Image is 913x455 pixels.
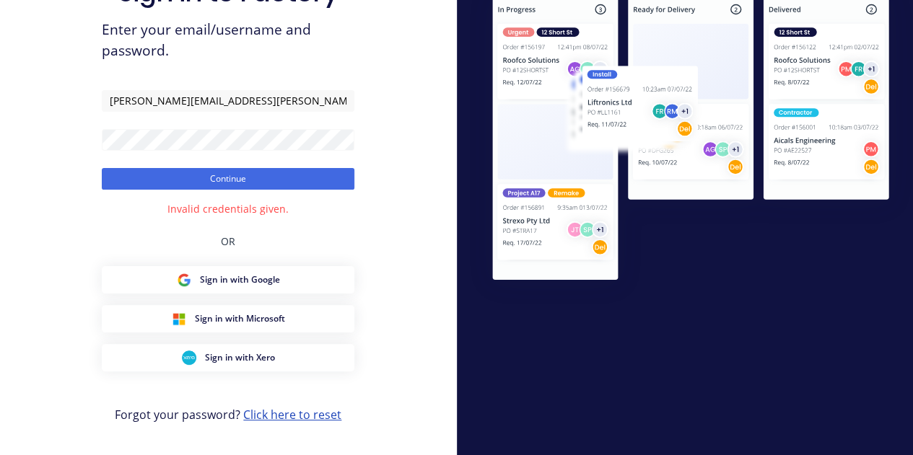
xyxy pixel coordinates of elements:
[243,407,341,423] a: Click here to reset
[195,312,285,325] span: Sign in with Microsoft
[102,168,354,190] button: Continue
[102,344,354,371] button: Xero Sign inSign in with Xero
[102,19,354,61] span: Enter your email/username and password.
[102,266,354,293] button: Google Sign inSign in with Google
[102,90,354,112] input: Email/Username
[172,312,186,326] img: Microsoft Sign in
[177,273,191,287] img: Google Sign in
[115,406,341,423] span: Forgot your password?
[182,350,196,365] img: Xero Sign in
[221,216,235,266] div: OR
[205,351,275,364] span: Sign in with Xero
[102,305,354,332] button: Microsoft Sign inSign in with Microsoft
[167,201,289,216] div: Invalid credentials given.
[200,273,280,286] span: Sign in with Google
